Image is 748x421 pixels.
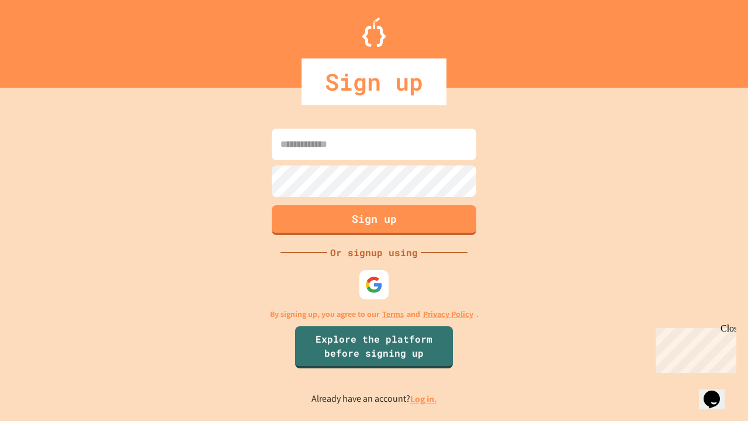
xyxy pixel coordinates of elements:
[270,308,479,320] p: By signing up, you agree to our and .
[423,308,473,320] a: Privacy Policy
[311,392,437,406] p: Already have an account?
[699,374,736,409] iframe: chat widget
[302,58,446,105] div: Sign up
[5,5,81,74] div: Chat with us now!Close
[327,246,421,260] div: Or signup using
[410,393,437,405] a: Log in.
[365,276,383,294] img: google-icon.svg
[295,326,453,368] a: Explore the platform before signing up
[362,18,386,47] img: Logo.svg
[651,323,736,373] iframe: chat widget
[382,308,404,320] a: Terms
[272,205,476,235] button: Sign up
